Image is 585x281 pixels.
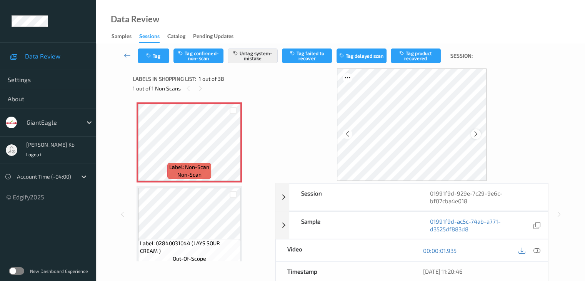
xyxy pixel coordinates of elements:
div: [DATE] 11:20:46 [423,268,536,275]
div: Pending Updates [193,32,233,42]
span: Label: Non-Scan [169,163,209,171]
button: Tag [138,49,169,63]
div: 1 out of 1 Non Scans [133,84,270,93]
a: Samples [112,31,139,42]
div: Video [276,239,412,261]
a: Sessions [139,31,167,43]
span: Session: [450,52,473,60]
span: non-scan [177,171,202,179]
button: Tag product recovered [391,49,441,63]
div: 01991f9d-929e-7c29-9e6c-bf07cba4e018 [418,184,548,211]
button: Tag confirmed-non-scan [173,49,223,63]
div: Session01991f9d-929e-7c29-9e6c-bf07cba4e018 [275,183,548,211]
div: Sample [289,212,418,239]
div: Samples [112,32,132,42]
button: Tag delayed scan [337,49,387,63]
div: Timestamp [276,262,412,281]
div: Catalog [167,32,185,42]
div: Sessions [139,32,160,43]
button: Tag failed to recover [282,49,332,63]
a: Pending Updates [193,31,241,42]
button: Untag system-mistake [228,49,278,63]
span: Labels in shopping list: [133,75,196,83]
span: Label: 02840031044 (LAYS SOUR CREAM ) [140,239,238,255]
a: 01991f9d-ac5c-74ab-a771-d3525df883d8 [430,217,532,233]
a: Catalog [167,31,193,42]
a: 00:00:01.935 [423,247,457,254]
span: 1 out of 38 [199,75,224,83]
span: out-of-scope [173,255,206,263]
div: Sample01991f9d-ac5c-74ab-a771-d3525df883d8 [275,211,548,239]
div: Data Review [111,15,159,23]
div: Session [289,184,418,211]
